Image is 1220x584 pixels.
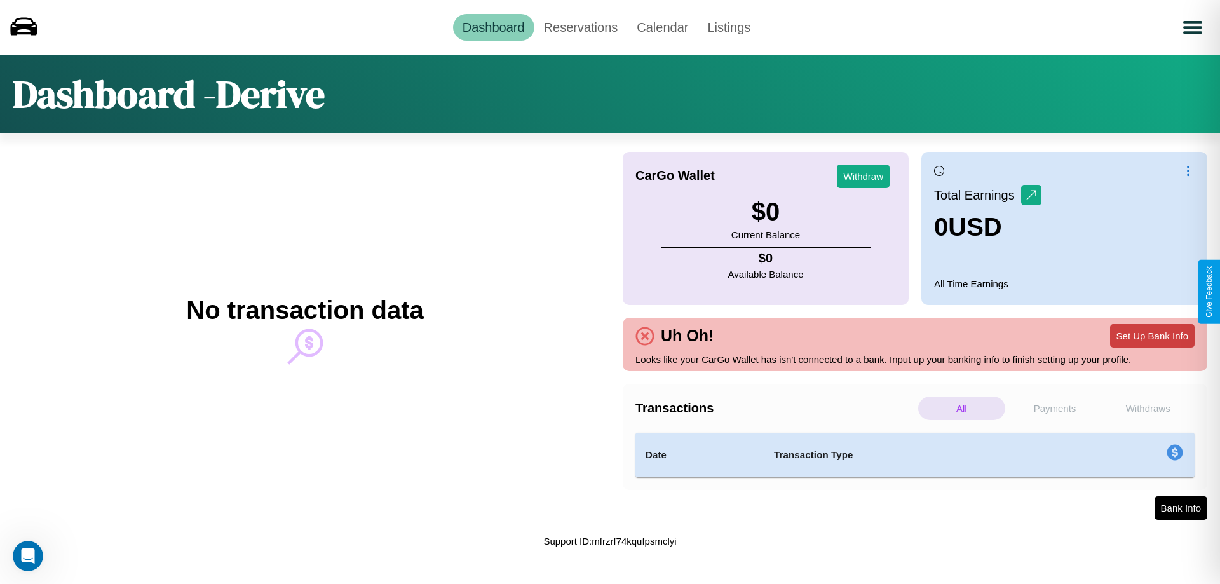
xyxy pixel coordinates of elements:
[934,184,1021,207] p: Total Earnings
[731,198,800,226] h3: $ 0
[534,14,628,41] a: Reservations
[728,251,804,266] h4: $ 0
[543,533,676,550] p: Support ID: mfrzrf74kqufpsmclyi
[13,541,43,571] iframe: Intercom live chat
[698,14,760,41] a: Listings
[635,433,1195,477] table: simple table
[13,68,325,120] h1: Dashboard - Derive
[635,168,715,183] h4: CarGo Wallet
[774,447,1062,463] h4: Transaction Type
[646,447,754,463] h4: Date
[1175,10,1210,45] button: Open menu
[654,327,720,345] h4: Uh Oh!
[1012,397,1099,420] p: Payments
[837,165,890,188] button: Withdraw
[934,275,1195,292] p: All Time Earnings
[635,351,1195,368] p: Looks like your CarGo Wallet has isn't connected to a bank. Input up your banking info to finish ...
[1110,324,1195,348] button: Set Up Bank Info
[1104,397,1191,420] p: Withdraws
[728,266,804,283] p: Available Balance
[453,14,534,41] a: Dashboard
[1205,266,1214,318] div: Give Feedback
[934,213,1041,241] h3: 0 USD
[635,401,915,416] h4: Transactions
[918,397,1005,420] p: All
[731,226,800,243] p: Current Balance
[627,14,698,41] a: Calendar
[1155,496,1207,520] button: Bank Info
[186,296,423,325] h2: No transaction data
